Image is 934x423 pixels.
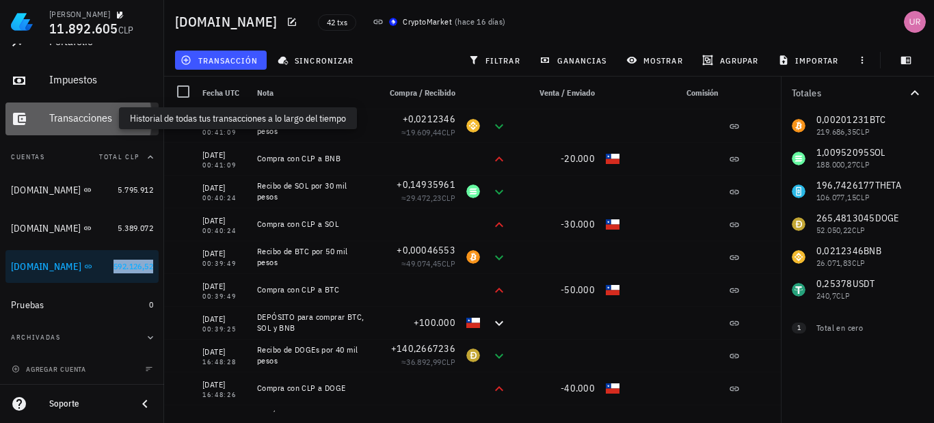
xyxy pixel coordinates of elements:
[561,152,595,165] span: -20.000
[5,141,159,174] button: CuentasTotal CLP
[257,115,368,137] div: Recibo de BNB por 20 mil pesos
[406,193,442,203] span: 29.472,23
[406,127,442,137] span: 19.609,44
[539,87,595,98] span: Venta / Enviado
[202,279,246,293] div: [DATE]
[463,51,529,70] button: filtrar
[257,219,368,230] div: Compra con CLP a SOL
[904,11,926,33] div: avatar
[202,359,246,366] div: 16:48:28
[202,181,246,195] div: [DATE]
[466,250,480,264] div: BTC-icon
[202,148,246,162] div: [DATE]
[406,258,442,269] span: 49.074,45
[390,87,455,98] span: Compra / Recibido
[257,153,368,164] div: Compra con CLP a BNB
[401,127,455,137] span: ≈
[5,212,159,245] a: [DOMAIN_NAME] 5.389.072
[252,77,373,109] div: Nota
[257,383,368,394] div: Compra con CLP a DOGE
[280,55,353,66] span: sincronizar
[202,214,246,228] div: [DATE]
[697,51,766,70] button: agrupar
[257,284,368,295] div: Compra con CLP a BTC
[442,127,455,137] span: CLP
[11,185,81,196] div: [DOMAIN_NAME]
[561,284,595,296] span: -50.000
[5,64,159,97] a: Impuestos
[534,51,615,70] button: ganancias
[606,381,619,395] div: CLP-icon
[202,345,246,359] div: [DATE]
[797,323,801,333] span: 1
[202,247,246,260] div: [DATE]
[183,55,258,66] span: transacción
[149,299,153,310] span: 0
[471,55,520,66] span: filtrar
[629,55,683,66] span: mostrar
[391,342,455,355] span: +140,2667236
[14,365,86,374] span: agregar cuenta
[406,357,442,367] span: 36.892,99
[49,398,126,409] div: Soporte
[466,185,480,198] div: SOL-icon
[5,250,159,283] a: [DOMAIN_NAME] 592.126,52
[11,11,33,33] img: LedgiFi
[257,312,368,333] div: DEPÓSITO para comprar BTC, SOL y BNB
[414,316,455,329] span: +100.000
[686,87,718,98] span: Comisión
[5,288,159,321] a: Pruebas 0
[99,152,139,161] span: Total CLP
[373,77,461,109] div: Compra / Recibido
[257,87,273,98] span: Nota
[202,312,246,326] div: [DATE]
[466,316,480,329] div: CLP-icon
[781,55,839,66] span: importar
[5,174,159,206] a: [DOMAIN_NAME] 5.795.912
[403,113,456,125] span: +0,0212346
[401,357,455,367] span: ≈
[389,18,397,26] img: CryptoMKT
[118,185,153,195] span: 5.795.912
[397,244,455,256] span: +0,00046553
[401,258,455,269] span: ≈
[202,87,239,98] span: Fecha UTC
[11,299,44,311] div: Pruebas
[621,51,691,70] button: mostrar
[202,293,246,300] div: 00:39:49
[606,152,619,165] div: CLP-icon
[272,51,362,70] button: sincronizar
[175,51,267,70] button: transacción
[5,321,159,354] button: Archivadas
[8,362,92,376] button: agregar cuenta
[327,15,347,30] span: 42 txs
[49,9,110,20] div: [PERSON_NAME]
[772,51,847,70] button: importar
[202,115,246,129] div: [DATE]
[792,88,907,98] div: Totales
[561,218,595,230] span: -30.000
[401,193,455,203] span: ≈
[202,195,246,202] div: 00:40:24
[114,261,153,271] span: 592.126,52
[11,223,81,234] div: [DOMAIN_NAME]
[118,223,153,233] span: 5.389.072
[257,180,368,202] div: Recibo de SOL por 30 mil pesos
[202,326,246,333] div: 00:39:25
[202,129,246,136] div: 00:41:09
[455,15,506,29] span: ( )
[49,19,118,38] span: 11.892.605
[118,24,134,36] span: CLP
[442,357,455,367] span: CLP
[197,77,252,109] div: Fecha UTC
[11,261,81,273] div: [DOMAIN_NAME]
[49,73,153,86] div: Impuestos
[202,162,246,169] div: 00:41:09
[781,77,934,109] button: Totales
[202,378,246,392] div: [DATE]
[561,382,595,394] span: -40.000
[513,77,600,109] div: Venta / Enviado
[257,246,368,268] div: Recibo de BTC por 50 mil pesos
[442,193,455,203] span: CLP
[705,55,758,66] span: agrupar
